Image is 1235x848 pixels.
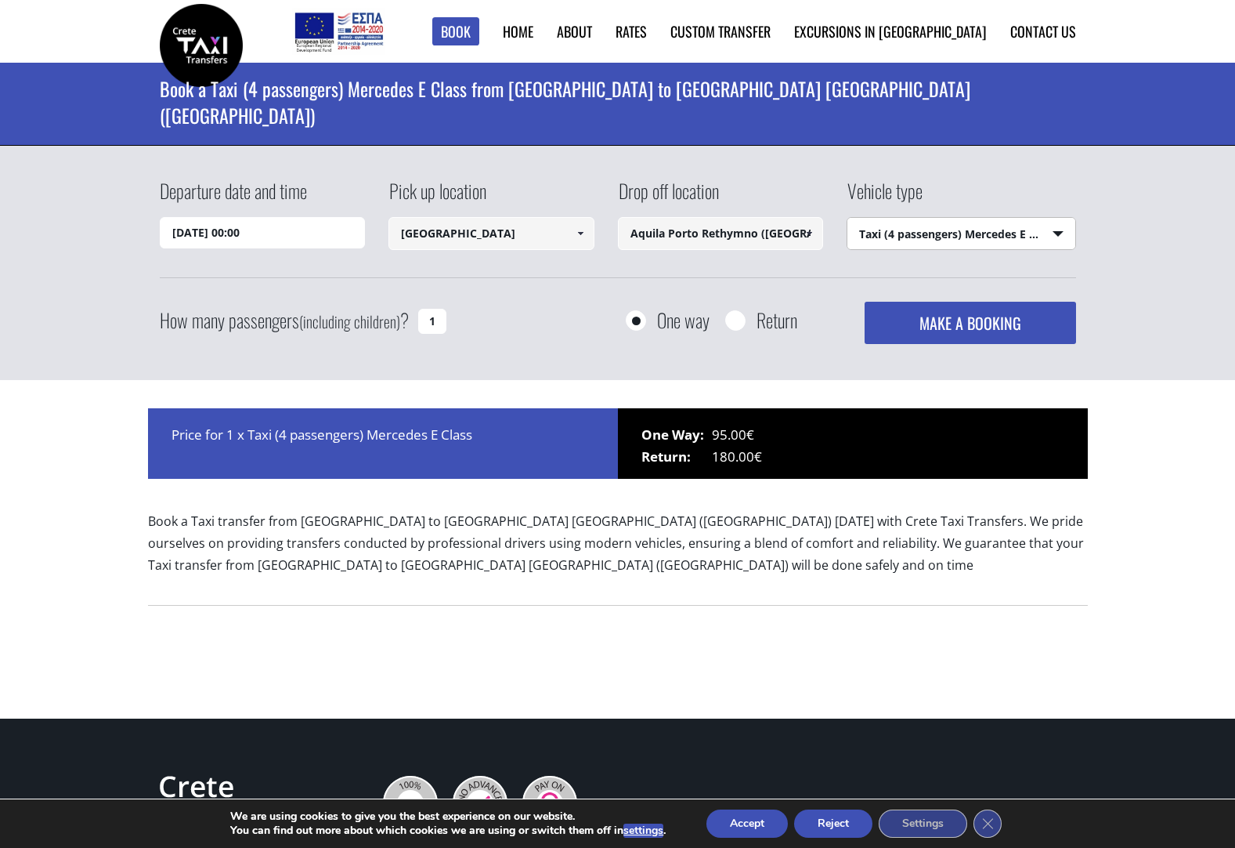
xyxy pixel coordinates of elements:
[641,446,712,468] span: Return:
[160,302,409,340] label: How many passengers ?
[453,776,507,831] img: No Advance Payment
[616,21,647,42] a: Rates
[623,824,663,838] button: settings
[847,177,923,217] label: Vehicle type
[879,810,967,838] button: Settings
[160,177,307,217] label: Departure date and time
[794,21,987,42] a: Excursions in [GEOGRAPHIC_DATA]
[388,177,486,217] label: Pick up location
[503,21,533,42] a: Home
[148,510,1088,589] p: Book a Taxi transfer from [GEOGRAPHIC_DATA] to [GEOGRAPHIC_DATA] [GEOGRAPHIC_DATA] ([GEOGRAPHIC_D...
[432,17,479,46] a: Book
[388,217,594,250] input: Select pickup location
[973,810,1002,838] button: Close GDPR Cookie Banner
[1010,21,1076,42] a: Contact us
[160,4,243,87] img: Crete Taxi Transfers | Book a Taxi transfer from Chania airport to Aquila Porto Rethymno (Rethymn...
[618,408,1088,479] div: 95.00€ 180.00€
[865,302,1075,344] button: MAKE A BOOKING
[160,63,1076,141] h1: Book a Taxi (4 passengers) Mercedes E Class from [GEOGRAPHIC_DATA] to [GEOGRAPHIC_DATA] [GEOGRAPH...
[757,310,797,330] label: Return
[794,810,872,838] button: Reject
[641,424,712,446] span: One Way:
[148,408,618,479] div: Price for 1 x Taxi (4 passengers) Mercedes E Class
[557,21,592,42] a: About
[618,177,719,217] label: Drop off location
[567,217,593,250] a: Show All Items
[522,776,577,831] img: Pay On Arrival
[657,310,710,330] label: One way
[847,218,1075,251] span: Taxi (4 passengers) Mercedes E Class
[706,810,788,838] button: Accept
[796,217,822,250] a: Show All Items
[230,810,666,824] p: We are using cookies to give you the best experience on our website.
[299,310,400,333] small: (including children)
[618,217,824,250] input: Select drop-off location
[292,8,385,55] img: e-bannersEUERDF180X90.jpg
[383,776,438,831] img: 100% Safe
[160,35,243,52] a: Crete Taxi Transfers | Book a Taxi transfer from Chania airport to Aquila Porto Rethymno (Rethymn...
[670,21,771,42] a: Custom Transfer
[230,824,666,838] p: You can find out more about which cookies we are using or switch them off in .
